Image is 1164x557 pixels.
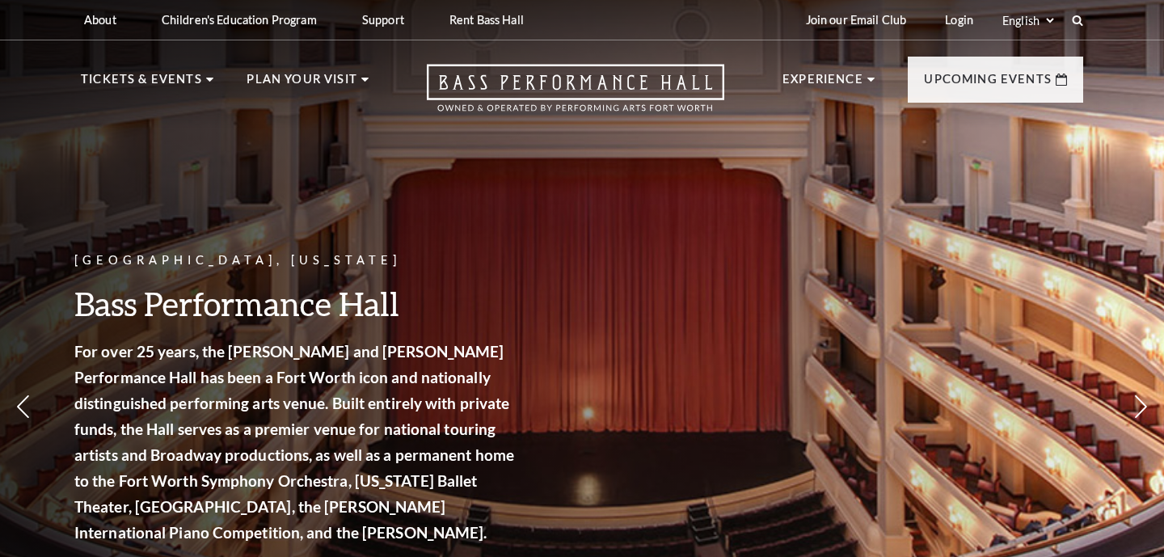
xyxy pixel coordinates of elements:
h3: Bass Performance Hall [74,283,519,324]
p: Upcoming Events [924,70,1052,99]
strong: For over 25 years, the [PERSON_NAME] and [PERSON_NAME] Performance Hall has been a Fort Worth ico... [74,342,514,542]
p: About [84,13,116,27]
select: Select: [999,13,1056,28]
p: Plan Your Visit [247,70,357,99]
p: Rent Bass Hall [449,13,524,27]
p: Tickets & Events [81,70,202,99]
p: [GEOGRAPHIC_DATA], [US_STATE] [74,251,519,271]
p: Support [362,13,404,27]
p: Children's Education Program [162,13,317,27]
p: Experience [782,70,863,99]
